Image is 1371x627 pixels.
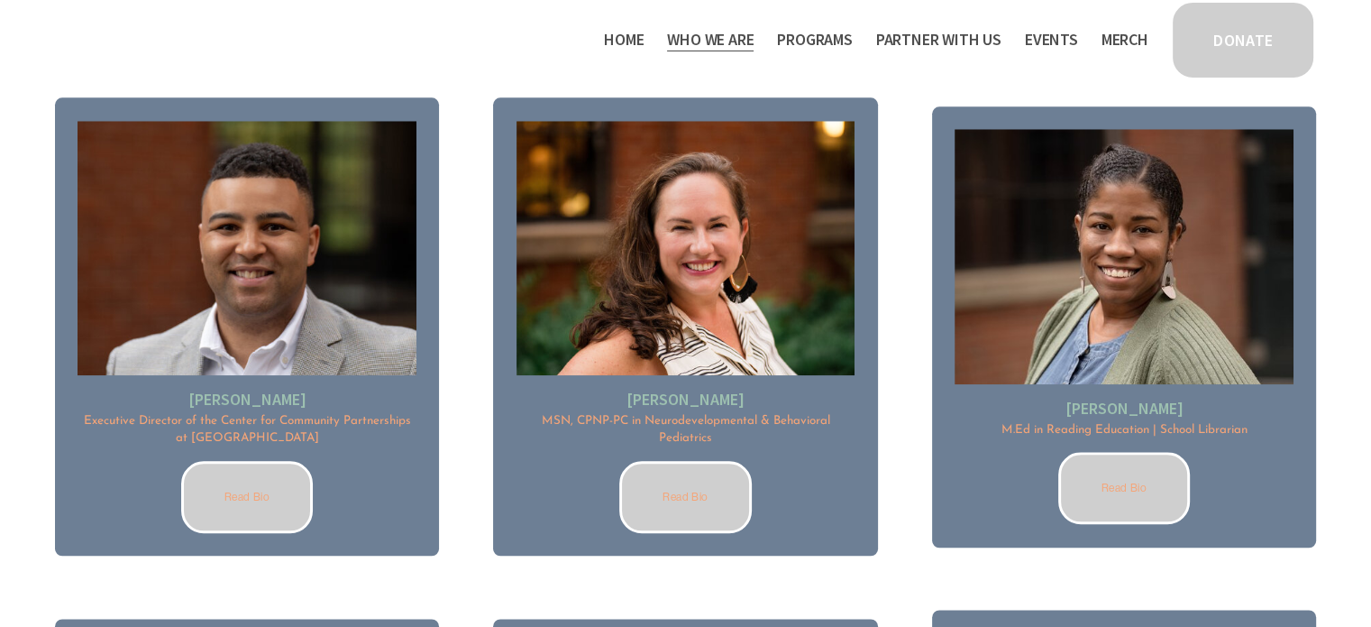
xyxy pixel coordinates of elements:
span: Programs [777,27,853,53]
a: Home [604,25,644,54]
p: Executive Director of the Center for Community Partnerships at [GEOGRAPHIC_DATA] [78,413,416,447]
p: MSN, CPNP-PC in Neurodevelopmental & Behavioral Pediatrics [516,413,855,447]
a: Events [1025,25,1078,54]
a: Merch [1101,25,1148,54]
h2: [PERSON_NAME] [516,389,855,410]
a: folder dropdown [777,25,853,54]
h2: [PERSON_NAME] [78,389,416,410]
a: Read Bio [181,461,314,533]
span: Who We Are [667,27,754,53]
h2: [PERSON_NAME] [955,398,1293,419]
a: Read Bio [1058,452,1191,524]
a: Read Bio [619,461,752,533]
span: Partner With Us [876,27,1001,53]
p: M.Ed in Reading Education | School Librarian [955,422,1293,439]
a: folder dropdown [876,25,1001,54]
a: folder dropdown [667,25,754,54]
